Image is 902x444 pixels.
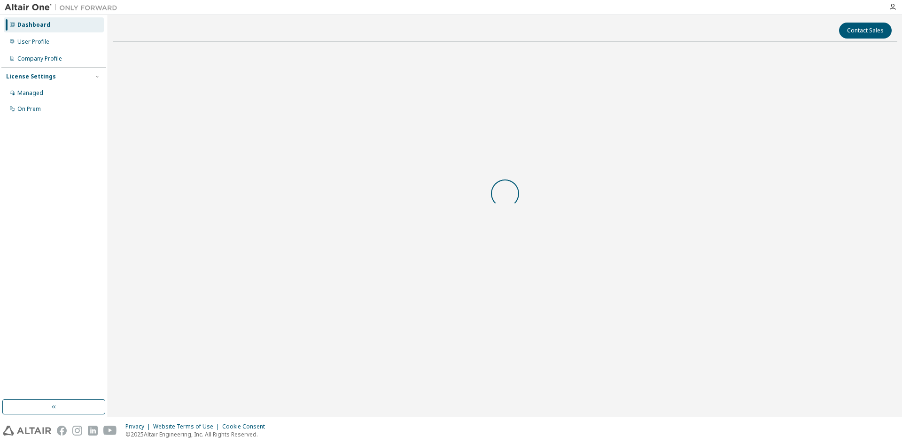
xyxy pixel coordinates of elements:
button: Contact Sales [839,23,892,39]
img: facebook.svg [57,426,67,436]
div: Privacy [125,423,153,430]
div: Website Terms of Use [153,423,222,430]
p: © 2025 Altair Engineering, Inc. All Rights Reserved. [125,430,271,438]
div: On Prem [17,105,41,113]
div: Dashboard [17,21,50,29]
img: Altair One [5,3,122,12]
img: altair_logo.svg [3,426,51,436]
div: Managed [17,89,43,97]
img: linkedin.svg [88,426,98,436]
div: User Profile [17,38,49,46]
img: instagram.svg [72,426,82,436]
div: Cookie Consent [222,423,271,430]
img: youtube.svg [103,426,117,436]
div: License Settings [6,73,56,80]
div: Company Profile [17,55,62,62]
